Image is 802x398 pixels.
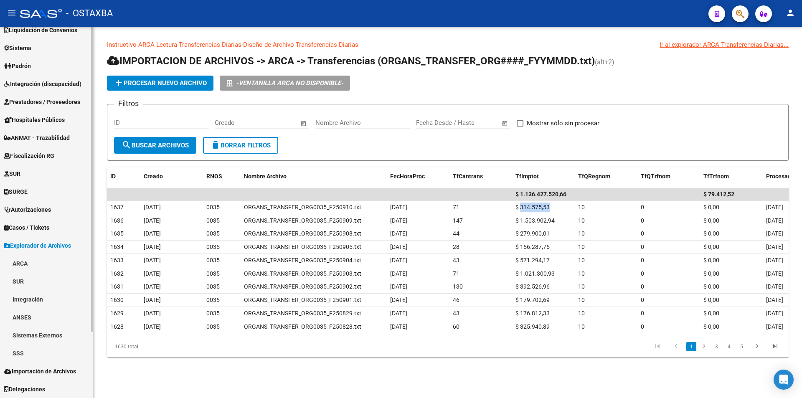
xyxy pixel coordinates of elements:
[110,243,124,250] span: 1634
[107,55,595,67] span: IMPORTACION DE ARCHIVOS -> ARCA -> Transferencias (ORGANS_TRANSFER_ORG####_FYYMMDD.txt)
[4,151,54,160] span: Fiscalización RG
[766,310,783,317] span: [DATE]
[144,217,161,224] span: [DATE]
[387,167,449,185] datatable-header-cell: FecHoraProc
[241,167,387,185] datatable-header-cell: Nombre Archivo
[650,342,665,351] a: go to first page
[206,173,222,180] span: RNOS
[766,243,783,250] span: [DATE]
[767,342,783,351] a: go to last page
[703,257,719,264] span: $ 0,00
[703,204,719,210] span: $ 0,00
[641,257,644,264] span: 0
[515,297,550,303] span: $ 179.702,69
[698,340,710,354] li: page 2
[206,297,220,303] span: 0035
[390,173,425,180] span: FecHoraProc
[500,119,510,128] button: Open calendar
[578,217,585,224] span: 10
[703,310,719,317] span: $ 0,00
[699,342,709,351] a: 2
[206,323,220,330] span: 0035
[244,243,361,250] span: ORGANS_TRANSFER_ORG0035_F250905.txt
[244,257,361,264] span: ORGANS_TRANSFER_ORG0035_F250904.txt
[515,257,550,264] span: $ 571.294,17
[578,243,585,250] span: 10
[4,133,70,142] span: ANMAT - Trazabilidad
[110,217,124,224] span: 1636
[512,167,575,185] datatable-header-cell: TfImptot
[390,310,407,317] span: [DATE]
[4,367,76,376] span: Importación de Archivos
[637,167,700,185] datatable-header-cell: TfQTrfnom
[390,257,407,264] span: [DATE]
[4,61,31,71] span: Padrón
[724,342,734,351] a: 4
[110,310,124,317] span: 1629
[453,270,459,277] span: 71
[703,323,719,330] span: $ 0,00
[515,270,555,277] span: $ 1.021.300,93
[736,342,746,351] a: 5
[453,310,459,317] span: 43
[578,257,585,264] span: 10
[766,217,783,224] span: [DATE]
[110,270,124,277] span: 1632
[110,257,124,264] span: 1633
[527,118,599,128] span: Mostrar sólo sin procesar
[144,204,161,210] span: [DATE]
[144,310,161,317] span: [DATE]
[749,342,765,351] a: go to next page
[206,257,220,264] span: 0035
[107,40,789,49] p: -
[766,270,783,277] span: [DATE]
[578,297,585,303] span: 10
[244,323,361,330] span: ORGANS_TRANSFER_ORG0035_F250828.txt
[703,243,719,250] span: $ 0,00
[390,323,407,330] span: [DATE]
[766,204,783,210] span: [DATE]
[641,323,644,330] span: 0
[453,243,459,250] span: 28
[114,79,207,87] span: Procesar nuevo archivo
[4,43,31,53] span: Sistema
[703,173,729,180] span: TfTrfnom
[723,340,735,354] li: page 4
[390,283,407,290] span: [DATE]
[203,137,278,154] button: Borrar Filtros
[211,140,221,150] mat-icon: delete
[457,119,498,127] input: Fecha fin
[4,115,65,124] span: Hospitales Públicos
[641,204,644,210] span: 0
[515,310,550,317] span: $ 176.812,33
[114,137,196,154] button: Buscar Archivos
[206,217,220,224] span: 0035
[703,270,719,277] span: $ 0,00
[256,119,297,127] input: Fecha fin
[243,41,358,48] a: Diseño de Archivo Transferencias Diarias
[144,173,163,180] span: Creado
[515,230,550,237] span: $ 279.900,01
[206,243,220,250] span: 0035
[711,342,721,351] a: 3
[4,385,45,394] span: Delegaciones
[641,283,644,290] span: 0
[453,173,483,180] span: TfCantrans
[766,230,783,237] span: [DATE]
[244,204,361,210] span: ORGANS_TRANSFER_ORG0035_F250910.txt
[144,297,161,303] span: [DATE]
[144,243,161,250] span: [DATE]
[515,283,550,290] span: $ 392.526,96
[299,119,309,128] button: Open calendar
[641,173,670,180] span: TfQTrfnom
[4,97,80,106] span: Prestadores / Proveedores
[206,230,220,237] span: 0035
[774,370,794,390] div: Open Intercom Messenger
[206,283,220,290] span: 0035
[578,230,585,237] span: 10
[4,79,81,89] span: Integración (discapacidad)
[110,297,124,303] span: 1630
[641,230,644,237] span: 0
[140,167,203,185] datatable-header-cell: Creado
[766,283,783,290] span: [DATE]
